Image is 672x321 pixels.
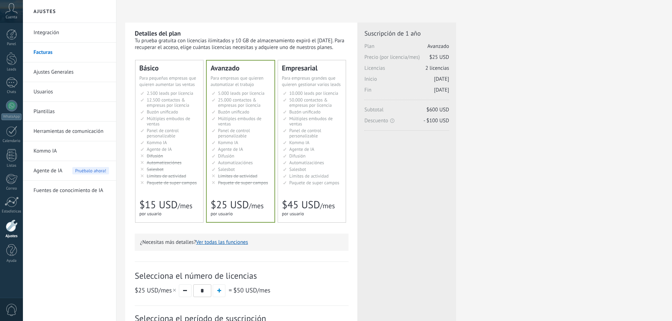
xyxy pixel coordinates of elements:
li: Usuarios [23,82,116,102]
div: Básico [139,64,199,72]
span: Límites de actividad [147,173,186,179]
span: /mes [177,201,192,210]
span: Múltiples embudos de ventas [218,116,261,127]
span: Cuenta [6,15,17,20]
span: Panel de control personalizable [218,128,250,139]
span: Múltiples embudos de ventas [289,116,333,127]
span: Fin [364,87,449,98]
span: $25 USD [135,286,158,294]
span: $45 USD [282,198,320,211]
span: Buzón unificado [218,109,249,115]
span: Límites de actividad [289,173,329,179]
span: Descuento [364,117,449,124]
span: Difusión [147,153,163,159]
span: 2.500 leads por licencia [147,90,193,96]
span: Precio (por licencia/mes) [364,54,449,65]
div: Tu prueba gratuita con licencias ilimitados y 10 GB de almacenamiento expiró el [DATE]. Para recu... [135,37,349,51]
li: Herramientas de comunicación [23,122,116,141]
span: Salesbot [289,166,306,172]
span: Agente de IA [34,161,62,181]
span: Buzón unificado [289,109,321,115]
span: $25 USD [211,198,249,211]
span: Suscripción de 1 año [364,29,449,37]
div: Chats [1,90,22,94]
span: [DATE] [434,76,449,82]
span: Difusión [289,153,305,159]
p: ¿Necesitas más detalles? [140,239,343,246]
span: Límites de actividad [218,173,258,179]
span: $600 USD [426,106,449,113]
span: Agente de IA [147,146,172,152]
span: Kommo IA [218,140,238,146]
a: Agente de IA Pruébalo ahora! [34,161,109,181]
a: Ajustes Generales [34,62,109,82]
a: Herramientas de comunicación [34,122,109,141]
div: Avanzado [211,64,271,72]
span: Buzón unificado [147,109,178,115]
span: por usuario [139,211,162,217]
span: Kommo IA [147,140,167,146]
div: Estadísticas [1,209,22,214]
li: Facturas [23,43,116,62]
span: Licencias [364,65,449,76]
span: /mes [233,286,270,294]
span: $25 USD [429,54,449,61]
li: Plantillas [23,102,116,122]
b: Detalles del plan [135,29,181,37]
li: Integración [23,23,116,43]
span: 2 licencias [425,65,449,72]
span: Panel de control personalizable [289,128,321,139]
li: Fuentes de conocimiento de IA [23,181,116,200]
span: - $100 USD [424,117,449,124]
span: Avanzado [428,43,449,50]
span: = [229,286,232,294]
li: Ajustes Generales [23,62,116,82]
span: Selecciona el número de licencias [135,270,349,281]
span: /mes [320,201,335,210]
span: Paquete de super campos [218,180,268,186]
a: Usuarios [34,82,109,102]
span: Plan [364,43,449,54]
span: Subtotal [364,106,449,117]
span: Inicio [364,76,449,87]
span: Múltiples embudos de ventas [147,116,190,127]
div: WhatsApp [1,113,22,120]
div: Listas [1,163,22,168]
div: Leads [1,67,22,72]
button: Ver todas las funciones [196,239,248,246]
span: 12.500 contactos & empresas por licencia [147,97,189,108]
div: Calendario [1,139,22,143]
span: $50 USD [233,286,257,294]
span: [DATE] [434,87,449,93]
a: Integración [34,23,109,43]
span: /mes [135,286,177,294]
a: Plantillas [34,102,109,122]
div: Correo [1,186,22,191]
span: por usuario [211,211,233,217]
div: Ayuda [1,259,22,263]
a: Fuentes de conocimiento de IA [34,181,109,200]
div: Panel [1,42,22,47]
span: Agente de IA [289,146,314,152]
span: 5.000 leads por licencia [218,90,265,96]
span: Para pequeñas empresas que quieren aumentar las ventas [139,75,196,87]
span: 25.000 contactos & empresas por licencia [218,97,260,108]
span: Automatizaciónes [147,160,182,166]
div: Empresarial [282,64,342,72]
span: 10.000 leads por licencia [289,90,338,96]
span: Kommo IA [289,140,309,146]
span: Pruébalo ahora! [72,167,109,174]
span: por usuario [282,211,304,217]
span: Paquete de super campos [147,180,197,186]
span: Salesbot [218,166,235,172]
span: 50.000 contactos & empresas por licencia [289,97,332,108]
li: Agente de IA [23,161,116,181]
span: Automatizaciónes [289,160,324,166]
span: /mes [249,201,264,210]
span: Difusión [218,153,234,159]
a: Facturas [34,43,109,62]
span: Panel de control personalizable [147,128,179,139]
a: Kommo IA [34,141,109,161]
li: Kommo IA [23,141,116,161]
span: $15 USD [139,198,177,211]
